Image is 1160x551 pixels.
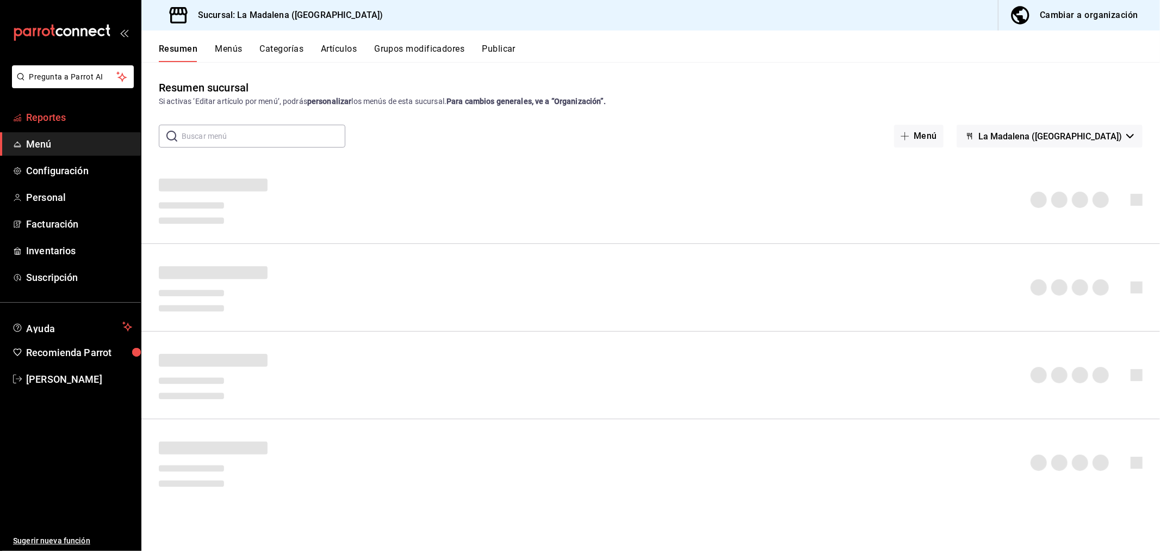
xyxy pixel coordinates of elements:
span: Configuración [26,163,132,178]
span: Personal [26,190,132,205]
span: [PERSON_NAME] [26,372,132,387]
button: Resumen [159,44,197,62]
strong: personalizar [307,97,352,106]
button: Menús [215,44,242,62]
span: La Madalena ([GEOGRAPHIC_DATA]) [978,131,1122,142]
span: Suscripción [26,270,132,285]
span: Ayuda [26,320,118,333]
button: La Madalena ([GEOGRAPHIC_DATA]) [957,125,1143,148]
button: Grupos modificadores [374,44,464,62]
div: Resumen sucursal [159,79,249,96]
div: navigation tabs [159,44,1160,62]
button: open_drawer_menu [120,28,128,37]
a: Pregunta a Parrot AI [8,79,134,90]
span: Recomienda Parrot [26,345,132,360]
h3: Sucursal: La Madalena ([GEOGRAPHIC_DATA]) [189,9,383,22]
div: Cambiar a organización [1040,8,1138,23]
button: Artículos [321,44,357,62]
div: Si activas ‘Editar artículo por menú’, podrás los menús de esta sucursal. [159,96,1143,107]
span: Inventarios [26,243,132,258]
span: Sugerir nueva función [13,535,132,547]
input: Buscar menú [182,125,345,147]
span: Reportes [26,110,132,125]
span: Pregunta a Parrot AI [29,71,117,83]
button: Publicar [482,44,516,62]
strong: Para cambios generales, ve a “Organización”. [446,97,606,106]
button: Menú [894,125,944,148]
span: Menú [26,137,132,151]
span: Facturación [26,217,132,231]
button: Pregunta a Parrot AI [12,65,134,88]
button: Categorías [260,44,304,62]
